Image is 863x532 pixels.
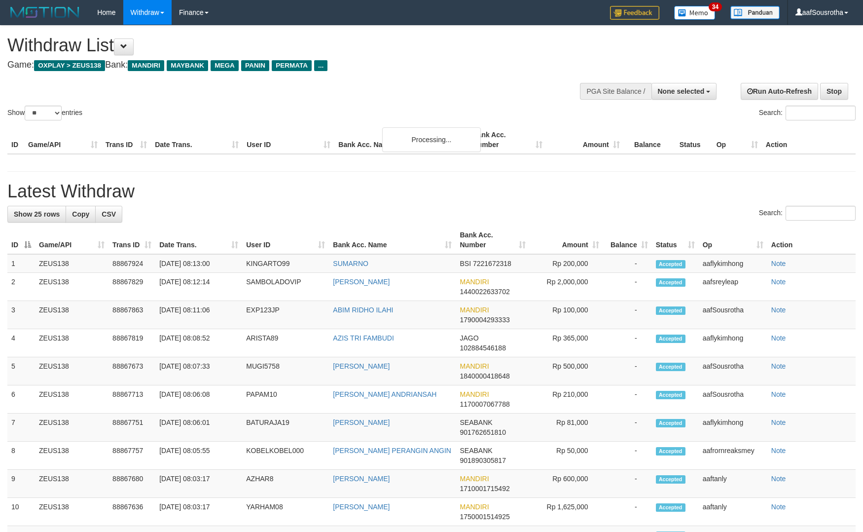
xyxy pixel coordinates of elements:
td: 88867673 [108,357,155,385]
td: 88867924 [108,254,155,273]
th: User ID: activate to sort column ascending [242,226,329,254]
a: Note [771,475,786,483]
a: [PERSON_NAME] PERANGIN ANGIN [333,447,451,455]
td: - [603,498,652,526]
td: Rp 1,625,000 [530,498,603,526]
span: Copy 901890305817 to clipboard [460,456,505,464]
td: 88867757 [108,442,155,470]
span: Show 25 rows [14,210,60,218]
span: OXPLAY > ZEUS138 [34,60,105,71]
td: MUGI5758 [242,357,329,385]
td: 88867680 [108,470,155,498]
span: SEABANK [460,447,492,455]
td: 3 [7,301,35,329]
td: aaflykimhong [699,254,767,273]
th: Balance [624,126,676,154]
td: Rp 100,000 [530,301,603,329]
span: MANDIRI [460,475,489,483]
td: Rp 600,000 [530,470,603,498]
td: 10 [7,498,35,526]
span: MANDIRI [460,278,489,286]
td: 88867819 [108,329,155,357]
th: Trans ID: activate to sort column ascending [108,226,155,254]
a: Note [771,334,786,342]
td: aaflykimhong [699,414,767,442]
span: Accepted [656,306,685,315]
span: SEABANK [460,418,492,426]
span: JAGO [460,334,478,342]
td: aafrornreaksmey [699,442,767,470]
td: ZEUS138 [35,357,108,385]
th: Bank Acc. Number: activate to sort column ascending [456,226,529,254]
td: 88867636 [108,498,155,526]
th: Action [762,126,856,154]
span: Accepted [656,447,685,456]
td: aaftanly [699,498,767,526]
a: Stop [820,83,848,100]
td: 88867829 [108,273,155,301]
th: Amount [546,126,624,154]
th: Trans ID [102,126,151,154]
th: Balance: activate to sort column ascending [603,226,652,254]
span: Accepted [656,278,685,287]
th: ID: activate to sort column descending [7,226,35,254]
th: Bank Acc. Number [468,126,546,154]
button: None selected [651,83,717,100]
span: Copy [72,210,89,218]
span: PERMATA [272,60,312,71]
td: [DATE] 08:08:52 [155,329,242,357]
a: [PERSON_NAME] [333,418,390,426]
a: Note [771,362,786,370]
td: aafSousrotha [699,385,767,414]
td: - [603,470,652,498]
th: Game/API [24,126,102,154]
td: aafSousrotha [699,301,767,329]
th: Status [676,126,713,154]
div: PGA Site Balance / [580,83,651,100]
a: SUMARNO [333,260,368,267]
input: Search: [786,106,856,120]
span: Copy 7221672318 to clipboard [473,260,511,267]
a: [PERSON_NAME] [333,503,390,511]
span: Accepted [656,475,685,484]
h1: Latest Withdraw [7,182,856,201]
td: - [603,442,652,470]
a: Note [771,418,786,426]
th: User ID [243,126,334,154]
td: Rp 210,000 [530,385,603,414]
td: Rp 365,000 [530,329,603,357]
td: EXP123JP [242,301,329,329]
td: KINGARTO99 [242,254,329,273]
td: PAPAM10 [242,385,329,414]
a: Run Auto-Refresh [741,83,818,100]
td: [DATE] 08:12:14 [155,273,242,301]
a: Note [771,306,786,314]
td: [DATE] 08:05:55 [155,442,242,470]
th: Bank Acc. Name: activate to sort column ascending [329,226,456,254]
td: ZEUS138 [35,254,108,273]
th: Op: activate to sort column ascending [699,226,767,254]
label: Show entries [7,106,82,120]
th: Amount: activate to sort column ascending [530,226,603,254]
th: Action [767,226,856,254]
a: Note [771,390,786,398]
label: Search: [759,106,856,120]
span: MANDIRI [460,362,489,370]
td: Rp 200,000 [530,254,603,273]
td: 88867713 [108,385,155,414]
div: Processing... [382,127,481,152]
td: [DATE] 08:11:06 [155,301,242,329]
td: 4 [7,329,35,357]
td: ZEUS138 [35,498,108,526]
a: Show 25 rows [7,206,66,223]
span: MANDIRI [460,503,489,511]
td: KOBELKOBEL000 [242,442,329,470]
span: None selected [658,87,705,95]
span: Accepted [656,260,685,268]
td: Rp 500,000 [530,357,603,385]
th: Op [713,126,762,154]
td: 9 [7,470,35,498]
a: [PERSON_NAME] [333,278,390,286]
td: [DATE] 08:03:17 [155,470,242,498]
span: PANIN [241,60,269,71]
